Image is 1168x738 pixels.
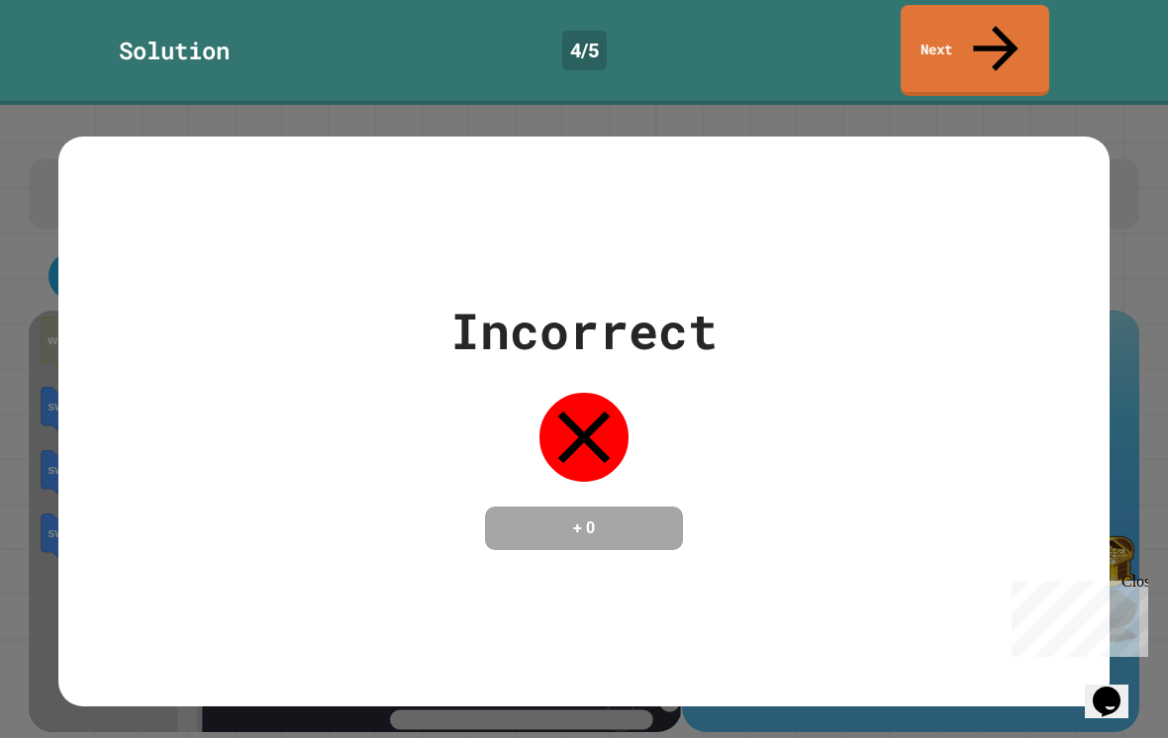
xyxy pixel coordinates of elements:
[1004,573,1148,657] iframe: chat widget
[450,294,718,368] div: Incorrect
[901,5,1049,96] a: Next
[1085,659,1148,718] iframe: chat widget
[562,31,607,70] div: 4 / 5
[505,516,663,540] h4: + 0
[119,33,230,68] div: Solution
[8,8,137,126] div: Chat with us now!Close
